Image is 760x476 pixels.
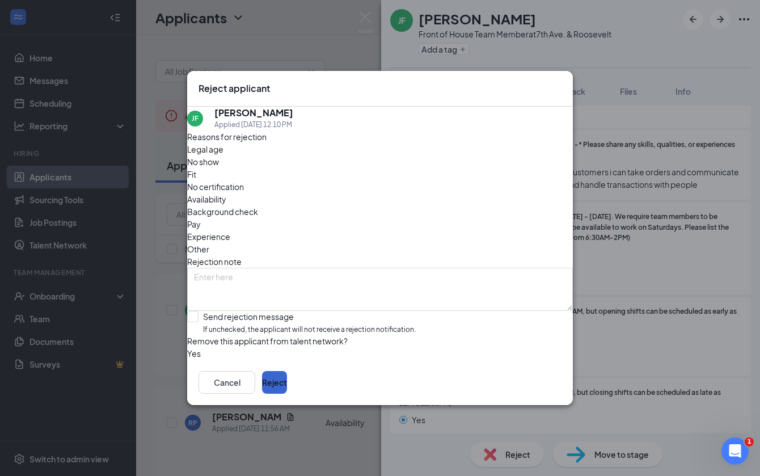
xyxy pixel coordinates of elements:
iframe: Intercom live chat [721,437,749,465]
span: Yes [187,347,201,360]
span: Other [187,243,209,255]
span: Remove this applicant from talent network? [187,336,348,346]
h5: [PERSON_NAME] [214,107,293,119]
h3: Reject applicant [199,82,270,95]
span: Pay [187,218,201,230]
span: Availability [187,193,226,205]
span: Background check [187,205,258,218]
span: Fit [187,168,196,180]
span: 1 [745,437,754,446]
button: Cancel [199,371,255,394]
span: Reasons for rejection [187,132,267,142]
div: JF [192,113,199,123]
div: Applied [DATE] 12:10 PM [214,119,293,130]
span: No certification [187,180,244,193]
button: Reject [262,371,287,394]
span: Rejection note [187,256,242,267]
span: No show [187,155,219,168]
span: Experience [187,230,230,243]
span: Legal age [187,143,223,155]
